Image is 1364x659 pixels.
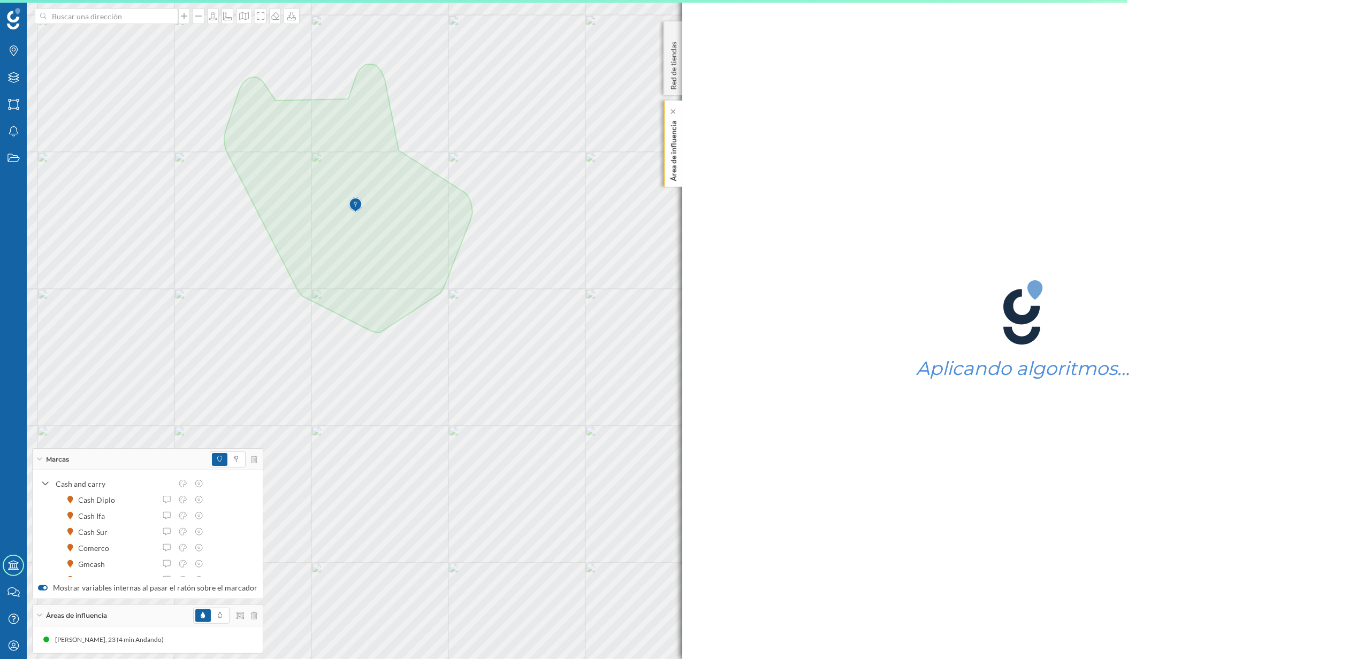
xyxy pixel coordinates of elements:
div: Cash Ifa [79,510,111,522]
h1: Aplicando algoritmos… [916,358,1130,379]
img: Geoblink Logo [7,8,20,29]
div: [PERSON_NAME], 23 (4 min Andando) [55,634,169,645]
p: Red de tiendas [668,37,679,90]
div: Cash and carry [56,478,172,489]
span: Áreas de influencia [46,611,107,620]
span: Marcas [46,455,69,464]
img: Marker [348,195,362,216]
span: Soporte [21,7,59,17]
div: Cash Diplo [79,494,121,505]
div: Gmcash [79,558,111,570]
label: Mostrar variables internas al pasar el ratón sobre el marcador [38,583,257,593]
div: Cash Sur [79,526,113,538]
p: Área de influencia [668,117,679,181]
div: Comerco [79,542,115,554]
div: Gros Mercat [79,574,126,586]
